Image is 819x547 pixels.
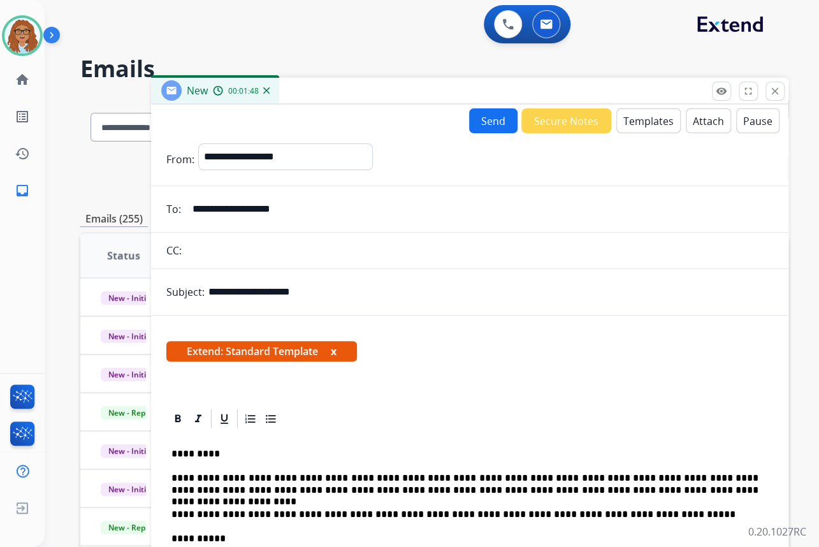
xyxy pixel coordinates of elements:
[101,406,159,419] span: New - Reply
[107,248,140,263] span: Status
[101,368,160,381] span: New - Initial
[101,330,160,343] span: New - Initial
[15,183,30,198] mat-icon: inbox
[15,146,30,161] mat-icon: history
[469,108,518,133] button: Send
[215,409,234,428] div: Underline
[189,409,208,428] div: Italic
[521,108,611,133] button: Secure Notes
[769,85,781,97] mat-icon: close
[80,211,148,227] p: Emails (255)
[616,108,681,133] button: Templates
[166,243,182,258] p: CC:
[166,341,357,361] span: Extend: Standard Template
[736,108,779,133] button: Pause
[748,524,806,539] p: 0.20.1027RC
[101,521,159,534] span: New - Reply
[166,284,205,300] p: Subject:
[4,18,40,54] img: avatar
[241,409,260,428] div: Ordered List
[716,85,727,97] mat-icon: remove_red_eye
[80,56,788,82] h2: Emails
[101,483,160,496] span: New - Initial
[166,152,194,167] p: From:
[743,85,754,97] mat-icon: fullscreen
[187,84,208,98] span: New
[15,72,30,87] mat-icon: home
[166,201,181,217] p: To:
[168,409,187,428] div: Bold
[15,109,30,124] mat-icon: list_alt
[101,444,160,458] span: New - Initial
[101,291,160,305] span: New - Initial
[331,344,337,359] button: x
[228,86,259,96] span: 00:01:48
[261,409,280,428] div: Bullet List
[686,108,731,133] button: Attach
